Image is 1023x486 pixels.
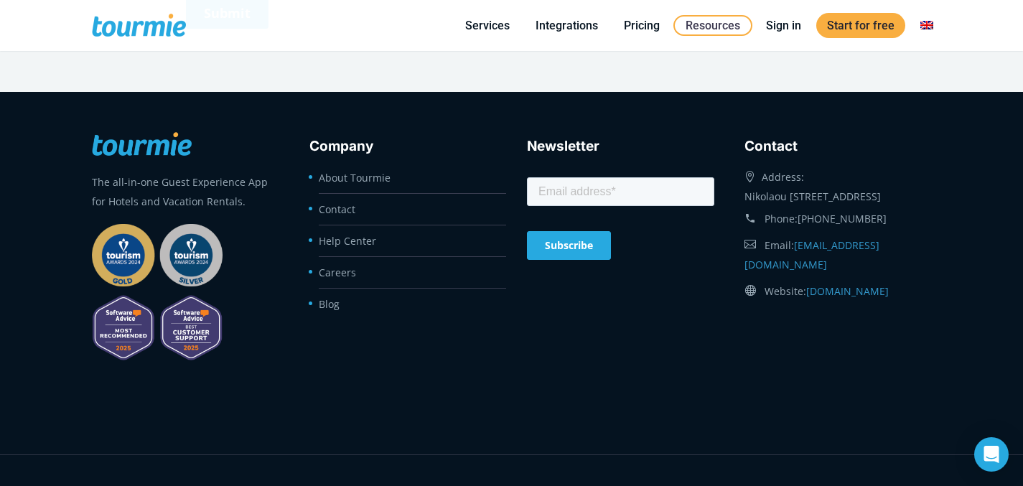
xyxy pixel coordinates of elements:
[974,437,1009,472] div: Open Intercom Messenger
[309,136,497,157] h3: Company
[744,278,932,304] div: Website:
[319,202,355,216] a: Contact
[454,17,520,34] a: Services
[744,164,932,206] div: Address: Nikolaou [STREET_ADDRESS]
[910,17,944,34] a: Switch to
[744,206,932,232] div: Phone:
[319,171,391,184] a: About Tourmie
[744,238,879,271] a: [EMAIL_ADDRESS][DOMAIN_NAME]
[744,136,932,157] h3: Contact
[755,17,812,34] a: Sign in
[319,266,356,279] a: Careers
[744,232,932,278] div: Email:
[241,57,332,75] span: Phone number
[525,17,609,34] a: Integrations
[816,13,905,38] a: Start for free
[92,172,279,211] p: The all-in-one Guest Experience App for Hotels and Vacation Rentals.
[673,15,752,36] a: Resources
[319,234,376,248] a: Help Center
[613,17,671,34] a: Pricing
[806,284,889,298] a: [DOMAIN_NAME]
[527,136,714,157] h3: Newsletter
[527,174,714,269] iframe: Form 0
[319,297,340,311] a: Blog
[798,212,887,225] a: [PHONE_NUMBER]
